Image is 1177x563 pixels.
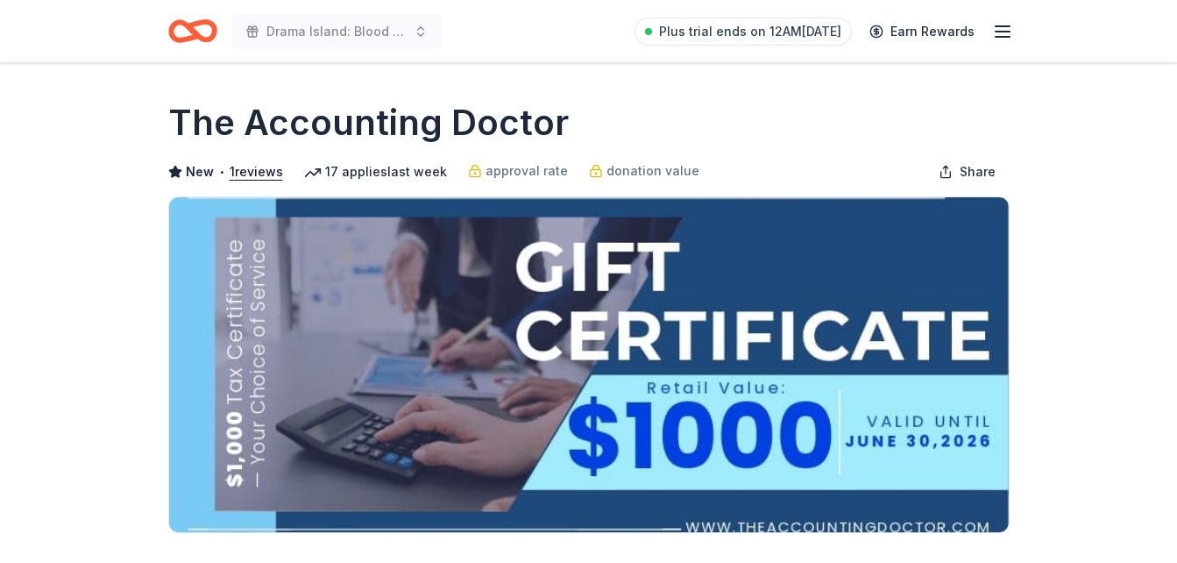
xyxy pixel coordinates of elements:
[218,165,224,179] span: •
[169,197,1009,532] img: Image for The Accounting Doctor
[230,161,283,182] button: 1reviews
[266,21,407,42] span: Drama Island: Blood vs. Water
[659,21,841,42] span: Plus trial ends on 12AM[DATE]
[168,98,569,147] h1: The Accounting Doctor
[486,160,568,182] span: approval rate
[231,14,442,49] button: Drama Island: Blood vs. Water
[925,154,1010,189] button: Share
[304,161,447,182] div: 17 applies last week
[960,161,996,182] span: Share
[589,160,699,182] a: donation value
[468,160,568,182] a: approval rate
[186,161,214,182] span: New
[859,16,985,47] a: Earn Rewards
[168,11,217,52] a: Home
[635,18,852,46] a: Plus trial ends on 12AM[DATE]
[606,160,699,182] span: donation value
